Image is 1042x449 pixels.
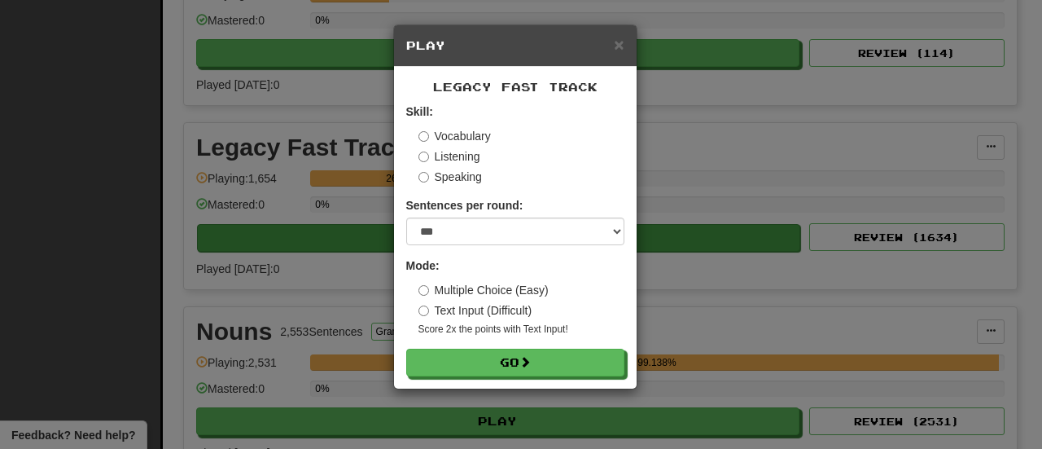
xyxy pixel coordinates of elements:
input: Speaking [418,172,429,183]
input: Text Input (Difficult) [418,306,429,316]
label: Sentences per round: [406,197,523,213]
label: Multiple Choice (Easy) [418,282,549,298]
span: × [614,35,624,54]
button: Close [614,36,624,53]
label: Text Input (Difficult) [418,302,532,319]
strong: Mode: [406,259,440,272]
label: Vocabulary [418,128,491,144]
h5: Play [406,37,624,54]
input: Listening [418,152,429,162]
label: Listening [418,148,480,165]
input: Multiple Choice (Easy) [418,285,429,296]
strong: Skill: [406,105,433,118]
span: Legacy Fast Track [433,80,598,94]
input: Vocabulary [418,131,429,142]
label: Speaking [418,169,482,185]
button: Go [406,349,624,376]
small: Score 2x the points with Text Input ! [418,323,624,337]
